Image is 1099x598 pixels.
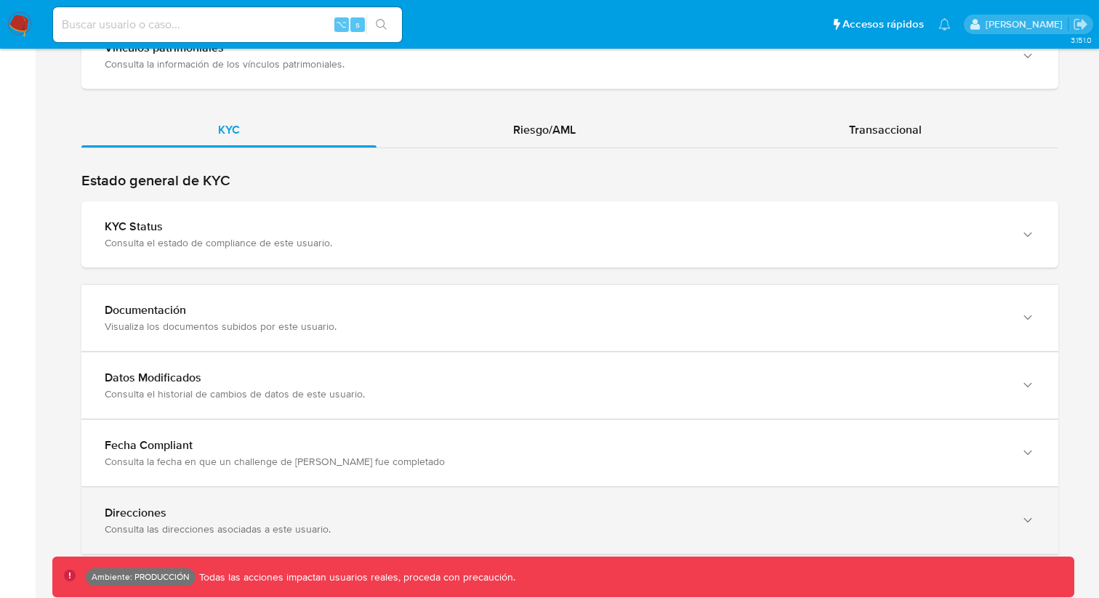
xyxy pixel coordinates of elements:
[849,121,922,138] span: Transaccional
[336,17,347,31] span: ⌥
[92,574,190,580] p: Ambiente: PRODUCCIÓN
[938,18,951,31] a: Notificaciones
[513,121,576,138] span: Riesgo/AML
[1073,17,1088,32] a: Salir
[842,17,924,32] span: Accesos rápidos
[218,121,240,138] span: KYC
[1071,34,1092,46] span: 3.151.0
[366,15,396,35] button: search-icon
[986,17,1068,31] p: mauro.ibarra@mercadolibre.com
[53,15,402,34] input: Buscar usuario o caso...
[355,17,360,31] span: s
[196,570,515,584] p: Todas las acciones impactan usuarios reales, proceda con precaución.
